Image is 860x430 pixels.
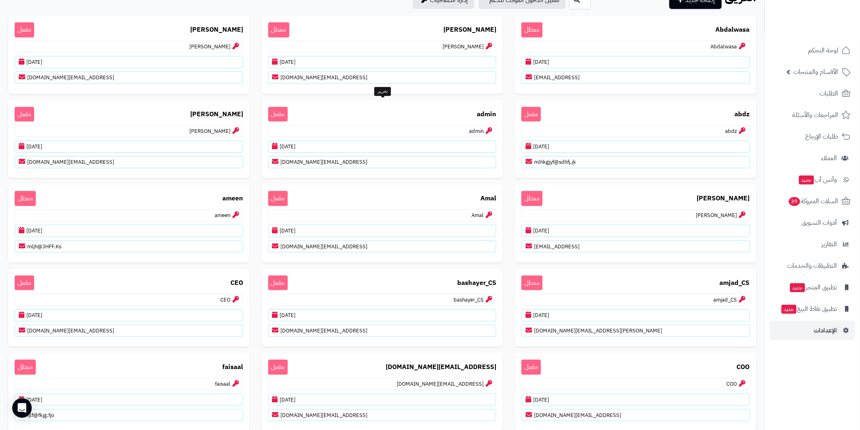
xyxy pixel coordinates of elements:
span: مفعل [521,360,541,375]
span: الأقسام والمنتجات [794,66,838,78]
p: [EMAIL_ADDRESS][DOMAIN_NAME] [268,378,497,390]
b: Amal [480,194,496,203]
a: العملاء [770,148,855,168]
a: [PERSON_NAME] مفعل[PERSON_NAME][DATE][EMAIL_ADDRESS][DOMAIN_NAME] [8,16,250,94]
p: COO [521,378,750,390]
p: [DATE] [521,309,750,321]
a: ameen معطلameen[DATE]mljh@JHFF.Ks [8,185,250,263]
span: 39 [789,197,800,206]
span: الإعدادات [814,325,837,336]
a: الطلبات [770,84,855,103]
span: مفعل [15,107,34,122]
div: تحرير [374,87,391,96]
a: المراجعات والأسئلة [770,105,855,125]
p: [DATE] [521,56,750,68]
a: لوحة التحكم [770,41,855,60]
span: معطل [15,360,36,375]
span: المراجعات والأسئلة [793,109,838,121]
p: [DATE] [268,225,497,237]
span: معطل [521,191,543,206]
p: [PERSON_NAME] [15,125,243,137]
p: fjlf@fkjg.fjo [15,409,243,421]
span: معطل [521,276,543,291]
span: السلات المتروكة [788,195,838,207]
p: [DATE] [15,309,243,321]
span: أدوات التسويق [802,217,837,228]
p: [DATE] [521,394,750,406]
span: مفعل [268,107,288,122]
p: abdz [521,125,750,137]
a: abdz مفعلabdz[DATE]mlhkgjyf@sdhfj.jk [515,100,756,178]
p: amjad_CS [521,294,750,306]
b: ameen [222,194,243,203]
a: تطبيق نقاط البيعجديد [770,299,855,319]
p: [EMAIL_ADDRESS][DOMAIN_NAME] [15,325,243,337]
p: [PERSON_NAME][EMAIL_ADDRESS][DOMAIN_NAME] [521,325,750,337]
span: جديد [799,176,814,185]
span: تطبيق المتجر [789,282,837,293]
a: الإعدادات [770,321,855,340]
p: mljh@JHFF.Ks [15,241,243,253]
a: admin مفعلadmin[DATE][EMAIL_ADDRESS][DOMAIN_NAME] [262,100,503,178]
p: [EMAIL_ADDRESS][DOMAIN_NAME] [268,325,497,337]
a: bashayer_CS مفعلbashayer_CS[DATE][EMAIL_ADDRESS][DOMAIN_NAME] [262,269,503,347]
img: logo-2.png [805,22,852,39]
p: CEO [15,294,243,306]
span: مفعل [268,191,288,206]
p: faisaal [15,378,243,390]
p: [EMAIL_ADDRESS][DOMAIN_NAME] [268,409,497,421]
b: faisaal [222,363,243,372]
span: التقارير [822,239,837,250]
a: [PERSON_NAME] معطل[PERSON_NAME][DATE][EMAIL_ADDRESS] [515,185,756,263]
p: [EMAIL_ADDRESS][DOMAIN_NAME] [15,72,243,84]
p: [DATE] [268,394,497,406]
p: Amal [268,209,497,222]
a: CEO مفعلCEO[DATE][EMAIL_ADDRESS][DOMAIN_NAME] [8,269,250,347]
p: mlhkgjyf@sdhfj.jk [521,156,750,168]
p: [PERSON_NAME] [268,41,497,53]
a: [PERSON_NAME] معطل[PERSON_NAME][DATE][EMAIL_ADDRESS][DOMAIN_NAME] [262,16,503,94]
b: abdz [735,110,750,119]
span: مفعل [15,276,34,291]
p: [EMAIL_ADDRESS][DOMAIN_NAME] [268,156,497,168]
a: أدوات التسويق [770,213,855,232]
span: مفعل [268,360,288,375]
a: السلات المتروكة39 [770,191,855,211]
p: [DATE] [268,141,497,153]
b: [PERSON_NAME] [190,25,243,35]
span: معطل [15,191,36,206]
span: تطبيق نقاط البيع [781,303,837,315]
b: [PERSON_NAME] [697,194,750,203]
p: [EMAIL_ADDRESS][DOMAIN_NAME] [268,72,497,84]
b: Abdalwasa [716,25,750,35]
a: Amal مفعلAmal[DATE][EMAIL_ADDRESS][DOMAIN_NAME] [262,185,503,263]
b: amjad_CS [720,278,750,288]
span: لوحة التحكم [808,45,838,56]
a: وآتس آبجديد [770,170,855,189]
span: معطل [268,22,289,37]
a: طلبات الإرجاع [770,127,855,146]
a: التقارير [770,235,855,254]
p: admin [268,125,497,137]
a: [PERSON_NAME] مفعل[PERSON_NAME][DATE][EMAIL_ADDRESS][DOMAIN_NAME] [8,100,250,178]
b: COO [737,363,750,372]
b: bashayer_CS [457,278,496,288]
p: [PERSON_NAME] [15,41,243,53]
b: [PERSON_NAME] [443,25,496,35]
a: Abdalwasa معطلAbdalwasa[DATE][EMAIL_ADDRESS] [515,16,756,94]
p: [DATE] [15,225,243,237]
p: [DATE] [521,141,750,153]
span: مفعل [268,276,288,291]
span: مفعل [521,107,541,122]
p: [DATE] [15,56,243,68]
p: [PERSON_NAME] [521,209,750,222]
p: [DATE] [15,394,243,406]
span: العملاء [821,152,837,164]
p: [EMAIL_ADDRESS][DOMAIN_NAME] [268,241,497,253]
div: Open Intercom Messenger [12,398,32,418]
span: معطل [521,22,543,37]
p: [DATE] [521,225,750,237]
b: [EMAIL_ADDRESS][DOMAIN_NAME] [386,363,496,372]
span: التطبيقات والخدمات [788,260,837,271]
span: وآتس آب [798,174,837,185]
